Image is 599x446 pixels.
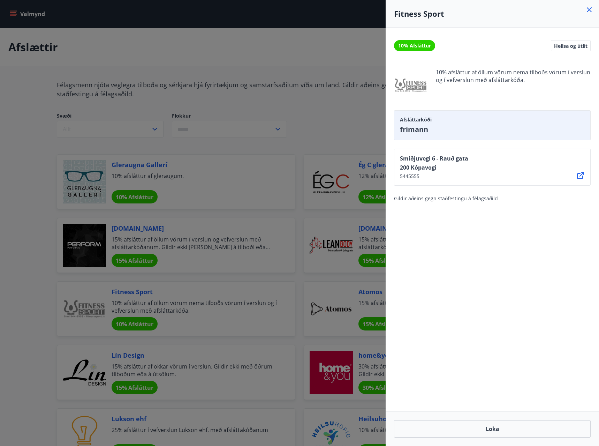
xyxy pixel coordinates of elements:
span: Heilsa og útlit [554,43,587,49]
span: Afsláttarkóði [400,116,585,123]
span: frimann [400,125,585,134]
span: 200 Kópavogi [400,164,468,171]
button: Loka [394,420,591,438]
span: 5445555 [400,173,468,180]
span: 10% afsláttur af öllum vörum nema tilboðs vörum í verslun og í vefverslun með afsláttarkóða. [436,68,591,102]
span: Smiðjuvegi 6 - Rauð gata [400,155,468,162]
span: 10% Afsláttur [398,42,431,49]
span: Gildir aðeins gegn staðfestingu á félagsaðild [394,195,498,202]
h4: Fitness Sport [394,8,591,19]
